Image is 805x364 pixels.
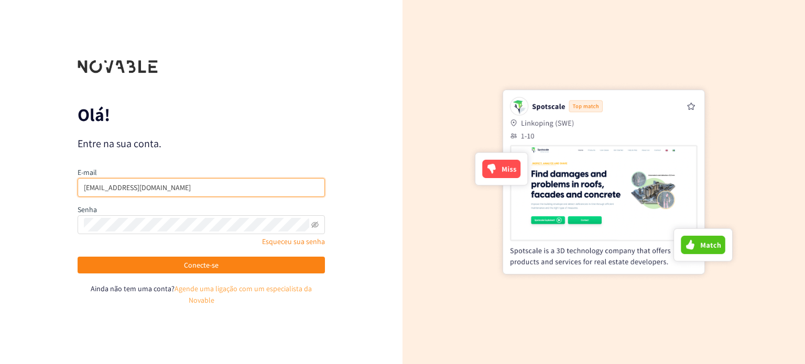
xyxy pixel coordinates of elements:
[78,103,110,126] font: Olá!
[78,205,97,214] font: Senha
[78,257,325,273] button: Conecte-se
[753,314,805,364] iframe: Chat Widget
[184,260,219,270] font: Conecte-se
[262,237,325,246] a: Esqueceu sua senha
[78,168,97,177] font: E-mail
[175,284,312,305] a: Agende uma ligação com um especialista da Novable
[753,314,805,364] div: Widget de chat
[78,137,161,150] font: Entre na sua conta.
[91,284,175,293] font: Ainda não tem uma conta?
[311,221,319,228] span: invisível aos olhos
